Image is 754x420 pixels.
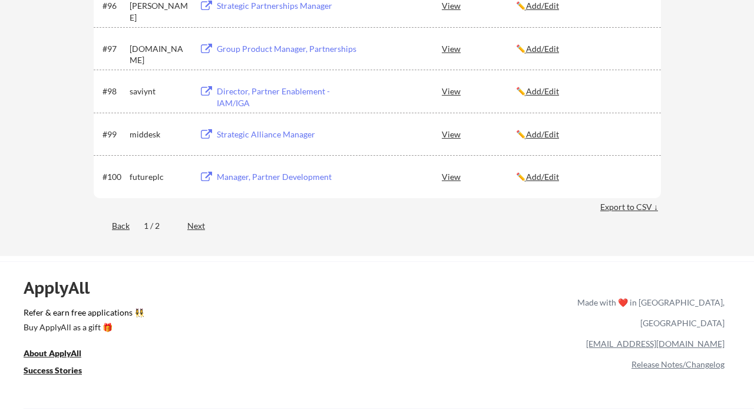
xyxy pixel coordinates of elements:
a: Buy ApplyAll as a gift 🎁 [24,321,141,336]
div: Strategic Alliance Manager [217,129,363,140]
div: Group Product Manager, Partnerships [217,43,363,55]
div: View [442,38,516,59]
u: Add/Edit [526,1,559,11]
div: #98 [102,86,125,97]
div: Made with ❤️ in [GEOGRAPHIC_DATA], [GEOGRAPHIC_DATA] [573,292,725,333]
div: ✏️ [516,86,650,97]
div: 1 / 2 [144,220,173,232]
div: ApplyAll [24,278,103,298]
u: Add/Edit [526,44,559,54]
div: Director, Partner Enablement - IAM/IGA [217,86,363,109]
div: Export to CSV ↓ [600,201,661,213]
a: Refer & earn free applications 👯‍♀️ [24,309,331,321]
div: #99 [102,129,125,140]
u: Add/Edit [526,86,559,96]
div: saviynt [130,86,188,97]
div: Buy ApplyAll as a gift 🎁 [24,323,141,332]
div: ✏️ [516,171,650,183]
u: About ApplyAll [24,348,81,358]
div: futureplc [130,171,188,183]
div: Manager, Partner Development [217,171,363,183]
div: View [442,80,516,101]
div: View [442,166,516,187]
div: ✏️ [516,129,650,140]
div: #100 [102,171,125,183]
div: #97 [102,43,125,55]
u: Success Stories [24,365,82,375]
u: Add/Edit [526,129,559,139]
u: Add/Edit [526,172,559,182]
div: Back [94,220,130,232]
a: Success Stories [24,364,98,379]
a: Release Notes/Changelog [631,359,725,369]
div: [DOMAIN_NAME] [130,43,188,66]
div: ✏️ [516,43,650,55]
a: About ApplyAll [24,347,98,362]
div: Next [187,220,219,232]
a: [EMAIL_ADDRESS][DOMAIN_NAME] [586,339,725,349]
div: View [442,123,516,145]
div: middesk [130,129,188,140]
